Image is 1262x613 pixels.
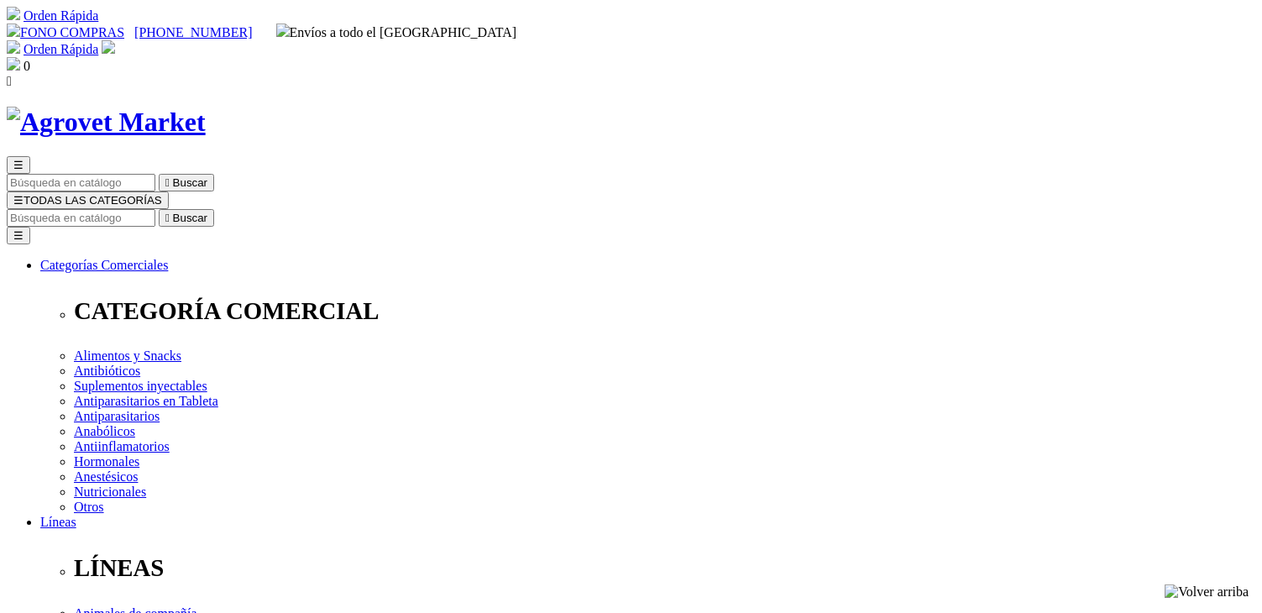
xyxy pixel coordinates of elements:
span: Buscar [173,176,207,189]
img: Agrovet Market [7,107,206,138]
a: Antiparasitarios en Tableta [74,394,218,408]
button: ☰TODAS LAS CATEGORÍAS [7,191,169,209]
a: FONO COMPRAS [7,25,124,39]
img: phone.svg [7,24,20,37]
a: Suplementos inyectables [74,379,207,393]
span: Envíos a todo el [GEOGRAPHIC_DATA] [276,25,517,39]
a: Anabólicos [74,424,135,438]
a: Antiparasitarios [74,409,160,423]
i:  [165,176,170,189]
img: shopping-cart.svg [7,40,20,54]
button:  Buscar [159,174,214,191]
i:  [7,74,12,88]
p: LÍNEAS [74,554,1255,582]
a: Anestésicos [74,469,138,484]
a: Antiinflamatorios [74,439,170,453]
a: Acceda a su cuenta de cliente [102,42,115,56]
img: delivery-truck.svg [276,24,290,37]
a: Orden Rápida [24,8,98,23]
a: Hormonales [74,454,139,469]
img: user.svg [102,40,115,54]
button: ☰ [7,156,30,174]
span: ☰ [13,159,24,171]
img: Volver arriba [1165,584,1249,600]
a: Líneas [40,515,76,529]
img: shopping-bag.svg [7,57,20,71]
a: Alimentos y Snacks [74,348,181,363]
button:  Buscar [159,209,214,227]
a: Orden Rápida [24,42,98,56]
a: Antibióticos [74,364,140,378]
span: ☰ [13,194,24,207]
a: Otros [74,500,104,514]
button: ☰ [7,227,30,244]
a: [PHONE_NUMBER] [134,25,252,39]
img: shopping-cart.svg [7,7,20,20]
span: Buscar [173,212,207,224]
span: 0 [24,59,30,73]
a: Categorías Comerciales [40,258,168,272]
a: Nutricionales [74,485,146,499]
i:  [165,212,170,224]
p: CATEGORÍA COMERCIAL [74,297,1255,325]
input: Buscar [7,209,155,227]
input: Buscar [7,174,155,191]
